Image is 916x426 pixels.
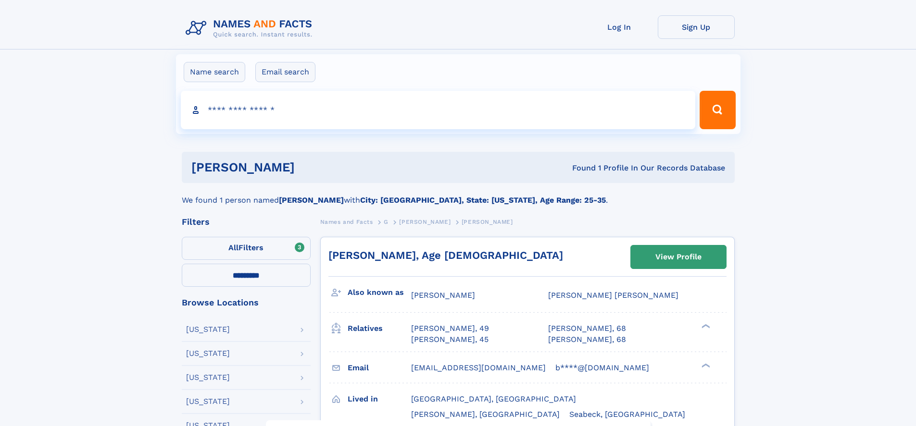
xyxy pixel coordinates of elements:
button: Search Button [700,91,735,129]
div: [US_STATE] [186,398,230,405]
label: Email search [255,62,315,82]
div: View Profile [655,246,702,268]
b: [PERSON_NAME] [279,195,344,205]
span: [PERSON_NAME], [GEOGRAPHIC_DATA] [411,410,560,419]
img: Logo Names and Facts [182,15,320,41]
b: City: [GEOGRAPHIC_DATA], State: [US_STATE], Age Range: 25-35 [360,195,606,205]
a: View Profile [631,245,726,268]
div: Browse Locations [182,298,311,307]
a: [PERSON_NAME], 49 [411,323,489,334]
h1: [PERSON_NAME] [191,161,434,173]
h3: Lived in [348,391,411,407]
label: Filters [182,237,311,260]
input: search input [181,91,696,129]
div: [US_STATE] [186,374,230,381]
span: [PERSON_NAME] [411,291,475,300]
a: [PERSON_NAME], 45 [411,334,489,345]
a: [PERSON_NAME], 68 [548,334,626,345]
div: [US_STATE] [186,350,230,357]
div: ❯ [699,362,711,368]
span: [EMAIL_ADDRESS][DOMAIN_NAME] [411,363,546,372]
div: Found 1 Profile In Our Records Database [433,163,725,173]
div: Filters [182,218,311,226]
div: We found 1 person named with . [182,183,735,206]
div: [US_STATE] [186,326,230,333]
span: [PERSON_NAME] [PERSON_NAME] [548,291,678,300]
h3: Email [348,360,411,376]
a: [PERSON_NAME], 68 [548,323,626,334]
h3: Relatives [348,320,411,337]
span: [GEOGRAPHIC_DATA], [GEOGRAPHIC_DATA] [411,394,576,403]
a: Log In [581,15,658,39]
label: Name search [184,62,245,82]
span: Seabeck, [GEOGRAPHIC_DATA] [569,410,685,419]
span: All [228,243,238,252]
a: [PERSON_NAME], Age [DEMOGRAPHIC_DATA] [328,249,563,261]
a: G [384,216,389,228]
a: [PERSON_NAME] [399,216,451,228]
span: [PERSON_NAME] [399,219,451,225]
h3: Also known as [348,284,411,301]
a: Sign Up [658,15,735,39]
span: [PERSON_NAME] [462,219,513,225]
span: G [384,219,389,225]
div: ❯ [699,323,711,329]
a: Names and Facts [320,216,373,228]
